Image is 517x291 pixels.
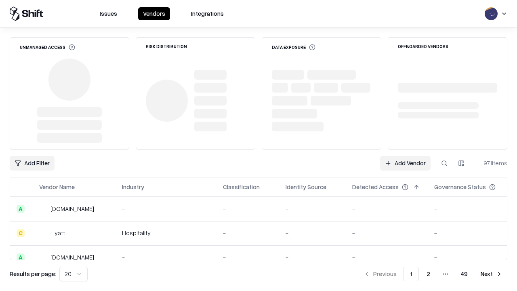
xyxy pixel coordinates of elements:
div: Detected Access [352,183,399,191]
div: A [17,253,25,261]
div: - [223,253,273,261]
button: Next [476,267,507,281]
div: - [286,253,339,261]
div: Hospitality [122,229,210,237]
div: - [434,229,509,237]
div: - [352,229,421,237]
div: Industry [122,183,144,191]
div: Offboarded Vendors [398,44,448,48]
div: Data Exposure [272,44,315,51]
p: Results per page: [10,270,56,278]
div: Unmanaged Access [20,44,75,51]
button: Integrations [186,7,229,20]
div: Vendor Name [39,183,75,191]
div: - [223,205,273,213]
img: Hyatt [39,229,47,237]
div: A [17,205,25,213]
button: Issues [95,7,122,20]
div: [DOMAIN_NAME] [50,253,94,261]
div: C [17,229,25,237]
button: 2 [420,267,437,281]
div: Identity Source [286,183,326,191]
div: [DOMAIN_NAME] [50,205,94,213]
div: - [352,205,421,213]
img: intrado.com [39,205,47,213]
div: - [223,229,273,237]
div: - [286,205,339,213]
div: Risk Distribution [146,44,187,48]
div: - [286,229,339,237]
div: - [434,205,509,213]
div: Governance Status [434,183,486,191]
img: primesec.co.il [39,253,47,261]
button: Add Filter [10,156,55,171]
div: Hyatt [50,229,65,237]
nav: pagination [359,267,507,281]
div: - [122,205,210,213]
div: 971 items [475,159,507,167]
a: Add Vendor [380,156,431,171]
div: Classification [223,183,260,191]
div: - [352,253,421,261]
button: 1 [403,267,419,281]
button: Vendors [138,7,170,20]
div: - [434,253,509,261]
div: - [122,253,210,261]
button: 49 [454,267,474,281]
